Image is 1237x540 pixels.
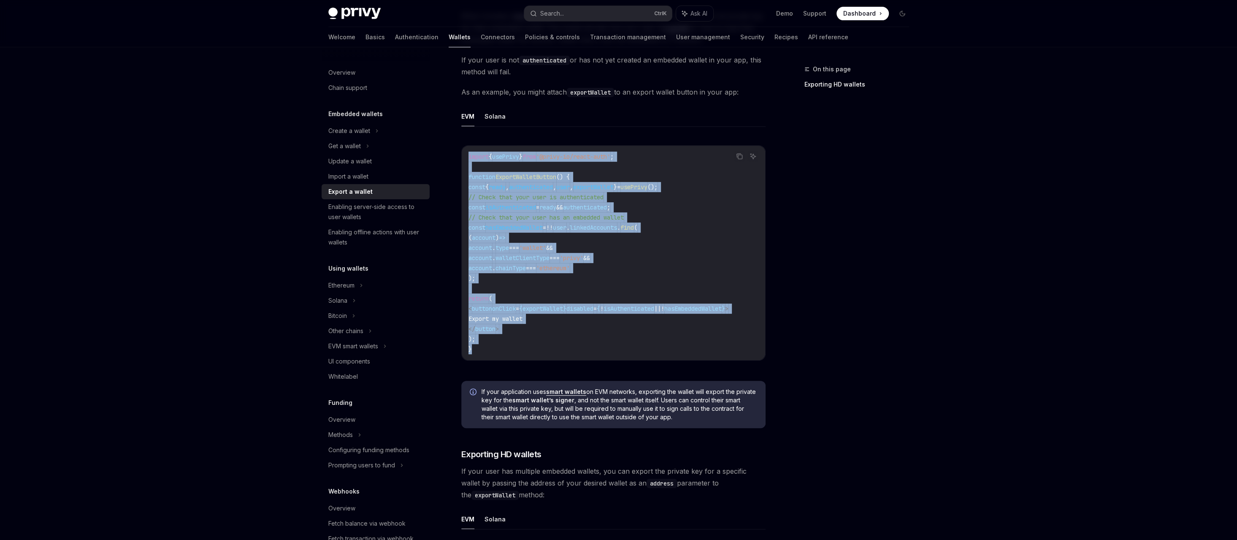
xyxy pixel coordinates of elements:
[734,151,745,162] button: Copy the contents from the code block
[468,335,475,343] span: );
[468,224,485,231] span: const
[328,518,406,529] div: Fetch balance via webhook
[328,68,355,78] div: Overview
[322,184,430,199] a: Export a wallet
[573,183,614,191] span: exportWallet
[328,227,425,247] div: Enabling offline actions with user wallets
[567,88,614,97] code: exportWallet
[328,187,373,197] div: Export a wallet
[604,305,654,312] span: isAuthenticated
[617,224,620,231] span: .
[328,263,368,274] h5: Using wallets
[468,204,485,211] span: const
[509,244,519,252] span: ===
[536,153,610,160] span: '@privy-io/react-auth'
[843,9,876,18] span: Dashboard
[774,27,798,47] a: Recipes
[468,274,475,282] span: );
[328,141,361,151] div: Get a wallet
[563,204,607,211] span: authenticated
[461,54,766,78] span: If your user is not or has not yet created an embedded wallet in your app, this method will fail.
[468,234,472,242] span: (
[468,193,604,201] span: // Check that your user is authenticated
[509,183,553,191] span: authenticated
[328,296,347,306] div: Solana
[322,80,430,95] a: Chain support
[556,173,570,181] span: () {
[328,503,355,513] div: Overview
[690,9,707,18] span: Ask AI
[519,56,570,65] code: authenticated
[563,305,566,312] span: }
[553,224,566,231] span: user
[620,183,647,191] span: usePrivy
[468,345,472,353] span: }
[536,264,570,272] span: 'ethereum'
[495,254,549,262] span: walletClientType
[468,214,624,221] span: // Check that your user has an embedded wallet
[525,27,580,47] a: Policies & controls
[461,86,766,98] span: As an example, you might attach to an export wallet button in your app:
[499,234,506,242] span: =>
[492,305,516,312] span: onClick
[808,27,848,47] a: API reference
[322,501,430,516] a: Overview
[328,430,353,440] div: Methods
[485,224,543,231] span: hasEmbeddedWallet
[461,448,541,460] span: Exporting HD wallets
[468,254,492,262] span: account
[472,305,492,312] span: button
[395,27,438,47] a: Authentication
[492,264,495,272] span: .
[468,183,485,191] span: const
[634,224,637,231] span: (
[546,224,553,231] span: !!
[804,78,916,91] a: Exporting HD wallets
[647,183,658,191] span: ();
[803,9,826,18] a: Support
[468,244,492,252] span: account
[590,27,666,47] a: Transaction management
[489,183,506,191] span: ready
[519,305,522,312] span: {
[524,6,672,21] button: Search...CtrlK
[322,65,430,80] a: Overview
[489,295,492,302] span: (
[328,8,381,19] img: dark logo
[481,27,515,47] a: Connectors
[560,254,583,262] span: 'privy'
[471,491,519,500] code: exportWallet
[328,341,378,351] div: EVM smart wallets
[540,8,564,19] div: Search...
[546,388,586,396] a: smart wallets
[725,305,728,312] span: >
[328,460,395,470] div: Prompting users to fund
[328,398,352,408] h5: Funding
[328,326,363,336] div: Other chains
[492,153,519,160] span: usePrivy
[322,169,430,184] a: Import a wallet
[776,9,793,18] a: Demo
[600,305,604,312] span: !
[461,106,474,126] button: EVM
[322,354,430,369] a: UI components
[328,156,372,166] div: Update a wallet
[566,224,570,231] span: .
[328,356,370,366] div: UI components
[468,305,472,312] span: <
[468,325,475,333] span: </
[896,7,909,20] button: Toggle dark mode
[468,264,492,272] span: account
[328,415,355,425] div: Overview
[570,224,617,231] span: linkedAccounts
[468,295,489,302] span: return
[526,264,536,272] span: ===
[492,254,495,262] span: .
[536,204,539,211] span: =
[553,183,556,191] span: ,
[654,305,661,312] span: ||
[566,305,593,312] span: disabled
[328,171,368,182] div: Import a wallet
[482,388,757,421] span: If your application uses on EVM networks, exporting the wallet will export the private key for th...
[328,486,360,497] h5: Webhooks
